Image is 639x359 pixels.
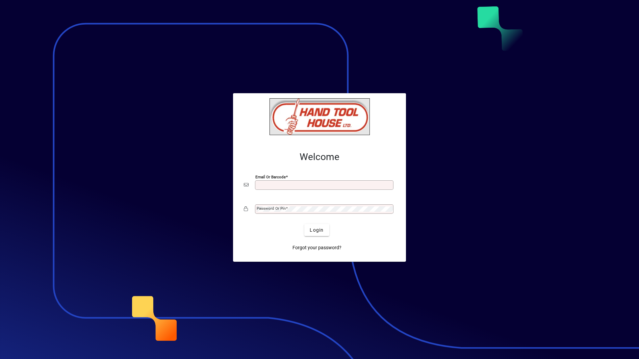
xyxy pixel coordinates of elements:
a: Forgot your password? [290,241,344,254]
button: Login [304,224,329,236]
h2: Welcome [244,151,395,163]
mat-label: Password or Pin [257,206,286,211]
span: Forgot your password? [292,244,341,251]
mat-label: Email or Barcode [255,175,286,179]
span: Login [310,227,324,234]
